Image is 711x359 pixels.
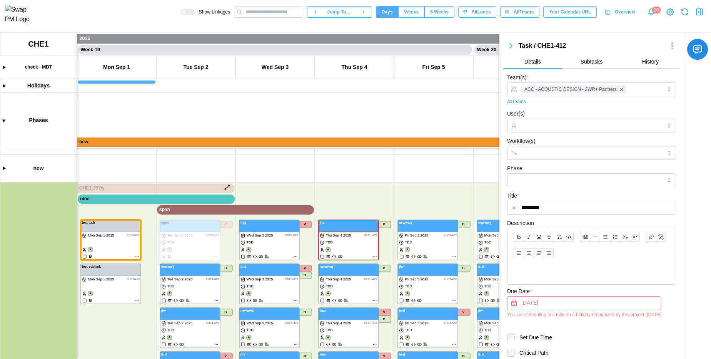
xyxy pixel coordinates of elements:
[534,232,544,242] button: Underline
[656,232,666,242] button: Remove link
[646,232,656,242] button: Link
[524,232,534,242] button: Italic
[549,7,591,17] span: Your Calendar URL
[544,248,554,258] button: Align text: right
[507,164,522,173] label: Phase
[544,232,554,242] button: Strikethrough
[515,349,548,357] label: Critical Path
[194,9,230,15] span: Show Linkages
[679,7,690,17] button: Refresh Grid
[327,7,350,17] span: Jump To...
[507,110,525,118] label: User(s)
[519,41,664,51] div: Task / CHE1-412
[507,98,526,106] a: All Teams
[382,7,393,17] span: Days
[507,137,536,146] label: Workflow(s)
[694,7,705,17] button: Close Drawer
[652,7,661,13] div: 20
[515,334,552,341] label: Set Due Time
[620,232,630,242] button: Subscript
[610,232,620,242] button: Ordered list
[5,5,36,24] img: Swap PM Logo
[581,59,603,64] span: Subtasks
[507,296,661,310] button: Sep 1, 2025
[471,7,491,17] span: All Lanes
[534,248,544,258] button: Align text: justify
[564,232,574,242] button: Code
[590,232,600,242] button: Horizontal line
[665,7,676,17] a: View Project
[645,5,658,18] a: Notifications
[615,7,635,17] span: Overview
[404,7,419,17] span: Weeks
[507,219,534,228] label: Description
[514,248,524,258] button: Align text: left
[524,86,617,93] span: ACC - ACOUSTIC DESIGN - 2WR+ Partners
[430,7,449,17] span: 6 Weeks
[630,232,640,242] button: Superscript
[554,232,564,242] button: Clear formatting
[524,248,534,258] button: Align text: center
[507,287,532,296] label: Due Date
[507,312,661,317] div: You are scheduling this task on a holiday recognized by this project: [DATE]
[642,59,659,64] span: History
[580,232,590,242] button: Blockquote
[524,59,541,64] span: Details
[507,74,529,82] label: Team(s)
[600,232,610,242] button: Bullet list
[514,232,524,242] button: Bold
[507,192,519,200] label: Title
[514,7,534,17] span: All Teams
